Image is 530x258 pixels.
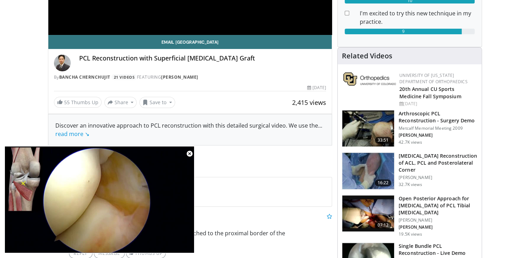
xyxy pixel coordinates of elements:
span: 55 [64,99,70,106]
img: Avatar [54,55,71,71]
video-js: Video Player [5,146,194,253]
span: ... [55,122,322,138]
a: 55 Thumbs Up [54,97,102,108]
span: 16:22 [375,179,392,186]
h3: Single Bundle PCL Reconstruction - Live Demo [399,243,477,257]
a: 20th Annual CU Sports Medicine Fall Symposium [399,86,461,100]
p: 19.5K views [399,231,422,237]
h3: [MEDICAL_DATA] Reconstruction of ACL, PCL and Posterolateral Corner [399,152,477,173]
a: University of [US_STATE] Department of Orthopaedics [399,72,467,85]
div: 9 [345,29,462,34]
p: [PERSON_NAME] [399,224,477,230]
button: Save to [139,97,175,108]
a: 07:12 Open Posterior Approach for [MEDICAL_DATA] of PCL Tibial [MEDICAL_DATA] [PERSON_NAME] [PERS... [342,195,477,237]
p: Thank you for the video! Why is it important to leave 2cm of tendon attached to the proximal bord... [69,221,332,246]
div: By FEATURING [54,74,326,80]
span: 07:12 [375,222,392,229]
div: Discover an innovative approach to PCL reconstruction with this detailed surgical video. We use the [55,121,325,138]
img: e9f6b273-e945-4392-879d-473edd67745f.150x105_q85_crop-smart_upscale.jpg [342,195,394,232]
a: 33:51 Arthroscopic PCL Reconstruction - Surgery Demo Metcalf Memorial Meeting 2009 [PERSON_NAME] ... [342,110,477,147]
div: [DATE] [399,101,476,107]
a: 16:22 [MEDICAL_DATA] Reconstruction of ACL, PCL and Posterolateral Corner [PERSON_NAME] 32.7K views [342,152,477,189]
h4: Related Videos [342,52,392,60]
a: Bancha Chernchujit [59,74,110,80]
a: Email [GEOGRAPHIC_DATA] [48,35,332,49]
h3: Open Posterior Approach for [MEDICAL_DATA] of PCL Tibial [MEDICAL_DATA] [399,195,477,216]
a: 21 Videos [111,74,137,80]
span: 2,415 views [292,98,326,107]
img: 672811_3.png.150x105_q85_crop-smart_upscale.jpg [342,110,394,147]
p: 42.7K views [399,139,422,145]
button: Close [183,146,197,161]
p: [PERSON_NAME] [399,132,477,138]
dd: I'm excited to try this new technique in my practice. [355,9,480,26]
a: [PERSON_NAME] [161,74,198,80]
img: 355603a8-37da-49b6-856f-e00d7e9307d3.png.150x105_q85_autocrop_double_scale_upscale_version-0.2.png [343,72,396,86]
span: 33:51 [375,137,392,144]
div: [DATE] [307,85,326,91]
p: 32.7K views [399,182,422,187]
button: Share [104,97,137,108]
h4: PCL Reconstruction with Superficial [MEDICAL_DATA] Graft [79,55,326,62]
a: read more ↘ [55,130,89,138]
h3: Arthroscopic PCL Reconstruction - Surgery Demo [399,110,477,124]
p: [PERSON_NAME] [399,175,477,180]
img: Stone_ACL_PCL_FL8_Widescreen_640x360_100007535_3.jpg.150x105_q85_crop-smart_upscale.jpg [342,153,394,189]
p: Metcalf Memorial Meeting 2009 [399,126,477,131]
p: [PERSON_NAME] [399,217,477,223]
